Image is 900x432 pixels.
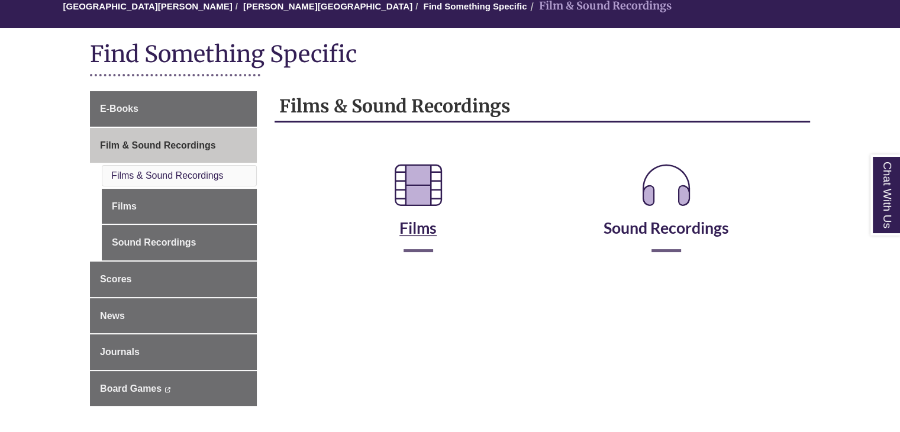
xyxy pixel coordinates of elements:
[100,104,138,114] span: E-Books
[90,40,810,71] h1: Find Something Specific
[90,91,257,406] div: Guide Page Menu
[100,347,140,357] span: Journals
[243,1,412,11] a: [PERSON_NAME][GEOGRAPHIC_DATA]
[100,311,125,321] span: News
[90,371,257,407] a: Board Games
[100,140,216,150] span: Film & Sound Recordings
[90,262,257,297] a: Scores
[604,188,729,237] a: Sound Recordings
[111,170,223,180] a: Films & Sound Recordings
[90,298,257,334] a: News
[90,128,257,163] a: Film & Sound Recordings
[385,188,451,237] a: Films
[102,225,257,260] a: Sound Recordings
[90,334,257,370] a: Journals
[100,383,162,394] span: Board Games
[423,1,527,11] a: Find Something Specific
[102,189,257,224] a: Films
[164,387,171,392] i: This link opens in a new window
[63,1,232,11] a: [GEOGRAPHIC_DATA][PERSON_NAME]
[100,274,131,284] span: Scores
[275,91,810,122] h2: Films & Sound Recordings
[90,91,257,127] a: E-Books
